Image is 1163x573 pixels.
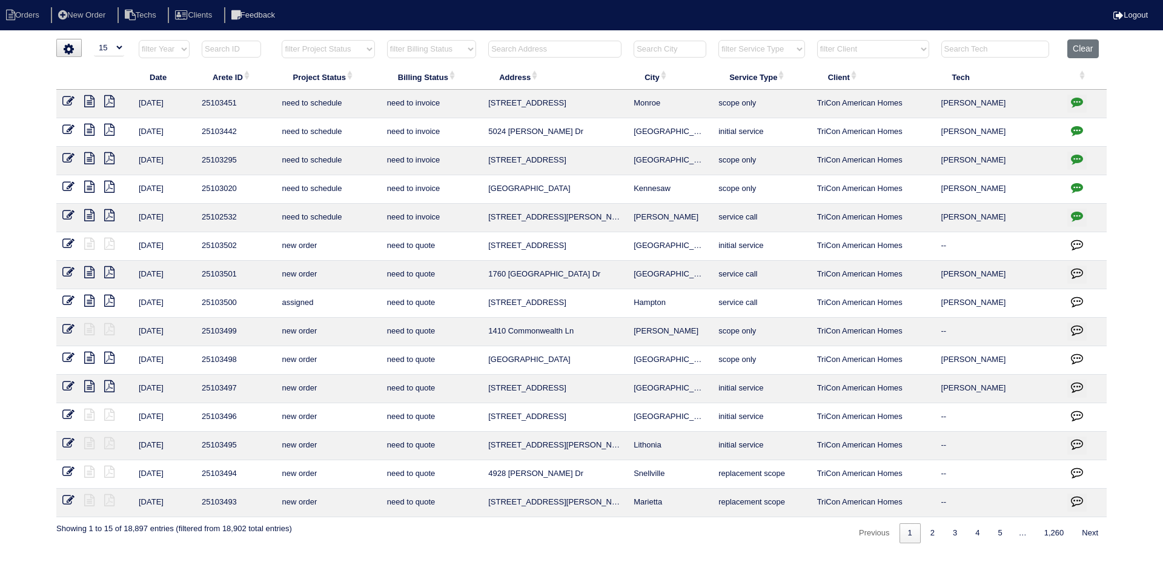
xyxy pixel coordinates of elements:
td: scope only [712,318,810,346]
a: Clients [168,10,222,19]
td: service call [712,261,810,289]
td: [STREET_ADDRESS][PERSON_NAME] [482,204,628,232]
td: need to quote [381,489,482,517]
div: Showing 1 to 15 of 18,897 entries (filtered from 18,902 total entries) [56,517,292,534]
td: [DATE] [133,289,196,318]
td: [DATE] [133,346,196,375]
td: [PERSON_NAME] [935,147,1062,175]
td: [GEOGRAPHIC_DATA] [482,175,628,204]
td: -- [935,460,1062,489]
td: TriCon American Homes [811,489,935,517]
td: new order [276,432,380,460]
td: need to schedule [276,175,380,204]
td: [GEOGRAPHIC_DATA] [628,261,712,289]
td: 25103501 [196,261,276,289]
td: 25103495 [196,432,276,460]
td: need to schedule [276,147,380,175]
td: TriCon American Homes [811,147,935,175]
td: scope only [712,90,810,118]
td: -- [935,232,1062,261]
td: [PERSON_NAME] [935,175,1062,204]
td: new order [276,346,380,375]
a: 1,260 [1036,523,1073,543]
td: [DATE] [133,175,196,204]
td: [DATE] [133,318,196,346]
td: [PERSON_NAME] [935,289,1062,318]
button: Clear [1067,39,1098,58]
td: need to schedule [276,90,380,118]
td: Monroe [628,90,712,118]
li: Techs [118,7,166,24]
td: scope only [712,346,810,375]
td: [DATE] [133,375,196,403]
td: need to invoice [381,204,482,232]
a: New Order [51,10,115,19]
a: Techs [118,10,166,19]
td: initial service [712,118,810,147]
td: 25103451 [196,90,276,118]
td: Snellville [628,460,712,489]
td: [PERSON_NAME] [628,318,712,346]
td: TriCon American Homes [811,403,935,432]
td: initial service [712,432,810,460]
td: scope only [712,175,810,204]
a: 4 [967,523,988,543]
td: -- [935,318,1062,346]
th: Service Type: activate to sort column ascending [712,64,810,90]
th: Client: activate to sort column ascending [811,64,935,90]
input: Search City [634,41,706,58]
a: 1 [900,523,921,543]
td: TriCon American Homes [811,318,935,346]
td: 25103497 [196,375,276,403]
td: initial service [712,403,810,432]
a: 3 [944,523,966,543]
td: [GEOGRAPHIC_DATA] [628,118,712,147]
td: need to quote [381,232,482,261]
td: 25103494 [196,460,276,489]
a: Logout [1113,10,1148,19]
a: Previous [850,523,898,543]
td: need to quote [381,346,482,375]
td: TriCon American Homes [811,118,935,147]
td: TriCon American Homes [811,90,935,118]
td: [DATE] [133,261,196,289]
td: 1410 Commonwealth Ln [482,318,628,346]
td: new order [276,261,380,289]
input: Search ID [202,41,261,58]
td: [DATE] [133,460,196,489]
th: Address: activate to sort column ascending [482,64,628,90]
li: Feedback [224,7,285,24]
td: service call [712,289,810,318]
td: assigned [276,289,380,318]
td: TriCon American Homes [811,460,935,489]
td: need to quote [381,432,482,460]
td: [GEOGRAPHIC_DATA] [628,346,712,375]
td: TriCon American Homes [811,289,935,318]
th: Billing Status: activate to sort column ascending [381,64,482,90]
td: [STREET_ADDRESS] [482,289,628,318]
td: need to schedule [276,204,380,232]
td: [DATE] [133,432,196,460]
td: [STREET_ADDRESS] [482,232,628,261]
td: [PERSON_NAME] [628,204,712,232]
td: replacement scope [712,460,810,489]
td: [PERSON_NAME] [935,204,1062,232]
td: need to quote [381,460,482,489]
td: need to schedule [276,118,380,147]
td: -- [935,403,1062,432]
th: Tech [935,64,1062,90]
td: 4928 [PERSON_NAME] Dr [482,460,628,489]
td: need to quote [381,403,482,432]
td: need to quote [381,375,482,403]
td: replacement scope [712,489,810,517]
input: Search Address [488,41,621,58]
td: 25103500 [196,289,276,318]
td: need to quote [381,289,482,318]
td: TriCon American Homes [811,432,935,460]
input: Search Tech [941,41,1049,58]
td: 25103502 [196,232,276,261]
a: 5 [989,523,1010,543]
th: Date [133,64,196,90]
td: 25103496 [196,403,276,432]
td: [PERSON_NAME] [935,346,1062,375]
